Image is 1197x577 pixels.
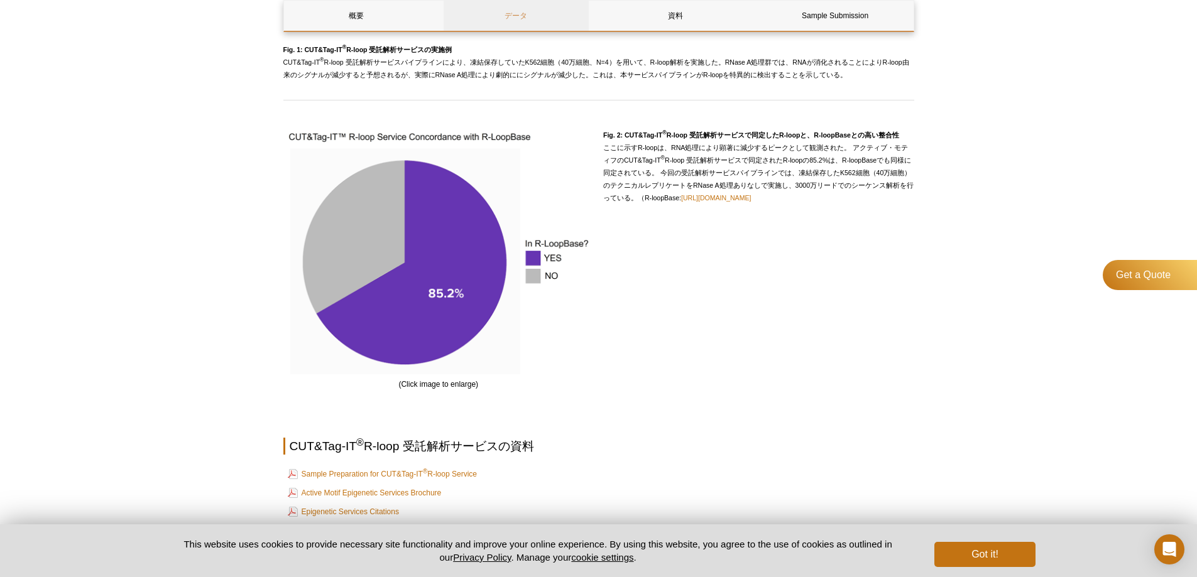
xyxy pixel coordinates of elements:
[423,468,427,475] sup: ®
[288,485,442,500] a: Active Motif Epigenetic Services Brochure
[283,438,914,455] h2: CUT&Tag-IT R-loop 受託解析サービスの資料
[603,131,899,139] strong: Fig. 2: CUT&Tag-IT R-loop 受託解析サービスで同定したR-loopと、R-loopBaseとの高い整合性
[763,1,908,31] a: Sample Submission
[288,504,399,519] a: Epigenetic Services Citations
[283,46,452,53] strong: Fig. 1: CUT&Tag-IT R-loop 受託解析サービスの実施例
[283,129,594,374] img: CUT&Tag-IT R-loop Services assay show high concordance with data from RloopBase​
[662,129,666,136] sup: ®
[288,466,477,482] a: Sample Preparation for CUT&Tag-IT®R-loop Service
[934,542,1035,567] button: Got it!
[453,552,511,563] a: Privacy Policy
[284,1,429,31] a: 概要
[162,537,914,564] p: This website uses cookies to provide necessary site functionality and improve your online experie...
[283,46,909,78] span: CUT&Tag-IT R-loop 受託解析サービスパイプラインにより、凍結保存していたK562細胞（40万細胞、N=4）を用いて、R-loop解析を実施した。RNase A処理群では、RNAが...
[1154,534,1184,564] div: Open Intercom Messenger
[603,1,748,31] a: 資料
[571,552,633,563] button: cookie settings
[342,44,346,50] sup: ®
[283,129,594,391] div: (Click image to enlarge)
[356,437,364,448] sup: ®
[661,154,665,161] sup: ®
[1103,260,1197,290] a: Get a Quote
[320,57,324,63] sup: ®
[444,1,589,31] a: データ
[681,194,751,202] a: [URL][DOMAIN_NAME]
[603,131,914,202] span: ここに示すR-loopは、RNA処理により顕著に減少するピークとして観測された。 アクティブ・モティフのCUT&Tag-IT R-loop 受託解析サービスで同定されたR-loopの85.2%は...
